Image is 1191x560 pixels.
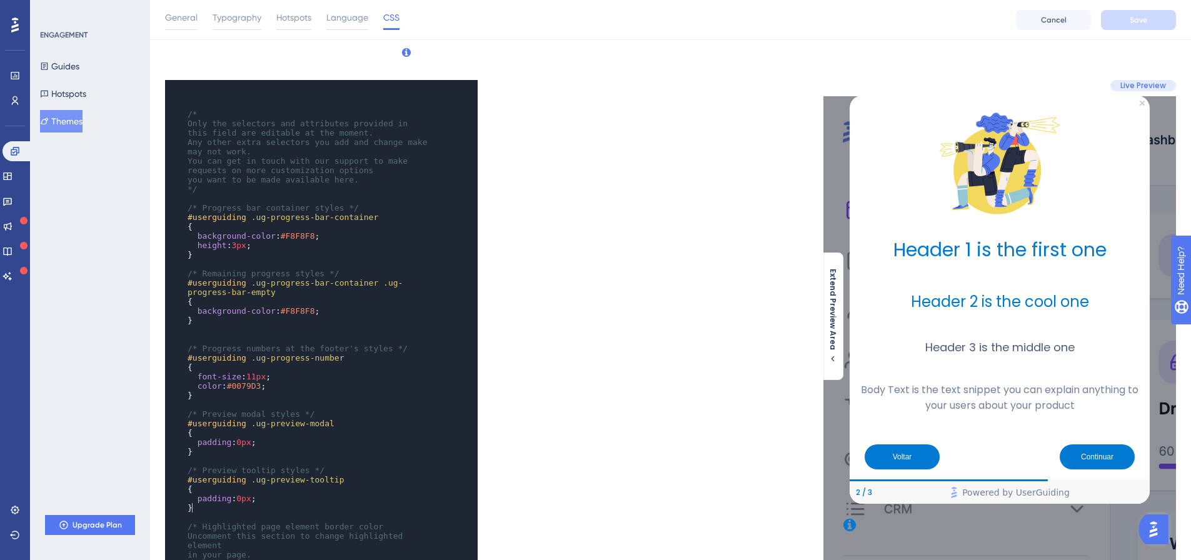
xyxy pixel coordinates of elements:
[1101,10,1176,30] button: Save
[198,494,232,503] span: padding
[281,306,315,316] span: #F8F8F8
[188,503,193,512] span: }
[188,362,193,372] span: {
[198,437,232,447] span: padding
[188,278,403,297] span: .ug-progress-bar-empty
[36,194,316,216] h2: Header 2 is the cool one
[188,353,246,362] span: #userguiding
[40,82,86,105] button: Hotspots
[188,306,319,316] span: : ;
[1120,81,1166,91] span: Live Preview
[198,241,227,250] span: height
[36,139,316,168] h1: Header 1 is the first one
[188,316,193,325] span: }
[1130,15,1147,25] span: Save
[1041,15,1067,25] span: Cancel
[41,348,116,373] button: Previous
[251,212,379,222] span: .ug-progress-bar-container
[188,372,271,381] span: : ;
[188,437,256,447] span: : ;
[40,30,88,40] div: ENGAGEMENT
[188,484,193,494] span: {
[33,391,49,401] div: Step 2 of 3
[1016,10,1091,30] button: Cancel
[188,447,193,456] span: }
[26,385,326,407] div: Footer
[236,348,311,373] button: Next
[188,475,246,484] span: #userguiding
[36,286,316,317] p: Body Text is the text snippet you can explain anything to your users about your product
[188,175,359,184] span: you want to be made available here.
[188,297,193,306] span: {
[251,419,334,428] span: .ug-preview-modal
[188,231,319,241] span: : ;
[73,520,122,530] span: Upgrade Plan
[188,494,256,503] span: : ;
[251,353,344,362] span: .ug-progress-number
[40,110,83,132] button: Themes
[188,466,324,475] span: /* Preview tooltip styles */
[1138,511,1176,548] iframe: UserGuiding AI Assistant Launcher
[188,222,193,231] span: {
[188,119,413,137] span: Only the selectors and attributes provided in this field are editable at the moment.
[198,372,241,381] span: font-size
[281,231,315,241] span: #F8F8F8
[823,269,843,364] button: Extend Preview Area
[139,389,246,404] span: Powered by UserGuiding
[828,269,838,350] span: Extend Preview Area
[188,531,408,550] span: Uncomment this section to change highlighted element
[236,494,251,503] span: 0px
[165,10,198,25] span: General
[198,306,276,316] span: background-color
[188,419,246,428] span: #userguiding
[188,212,246,222] span: #userguiding
[188,522,383,531] span: /* Highlighted page element border color
[188,344,408,353] span: /* Progress numbers at the footer's styles */
[383,10,400,25] span: CSS
[188,550,251,559] span: in your page.
[246,372,266,381] span: 11px
[188,409,315,419] span: /* Preview modal styles */
[251,475,344,484] span: .ug-preview-tooltip
[188,250,193,259] span: }
[40,55,79,77] button: Guides
[188,241,251,250] span: : ;
[29,3,78,18] span: Need Help?
[198,231,276,241] span: background-color
[114,4,239,129] img: Modal Media
[188,278,246,287] span: #userguiding
[251,278,379,287] span: .ug-progress-bar-container
[188,156,413,175] span: You can get in touch with our support to make requests on more customization options
[198,381,222,391] span: color
[188,269,339,278] span: /* Remaining progress styles */
[276,10,311,25] span: Hotspots
[326,10,368,25] span: Language
[316,4,321,9] div: Close Preview
[213,10,261,25] span: Typography
[227,381,261,391] span: #0079D3
[236,437,251,447] span: 0px
[188,203,359,212] span: /* Progress bar container styles */
[188,428,193,437] span: {
[188,381,266,391] span: : ;
[45,515,135,535] button: Upgrade Plan
[188,391,193,400] span: }
[188,137,432,156] span: Any other extra selectors you add and change make may not work.
[231,241,246,250] span: 3px
[36,242,316,259] h3: Header 3 is the middle one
